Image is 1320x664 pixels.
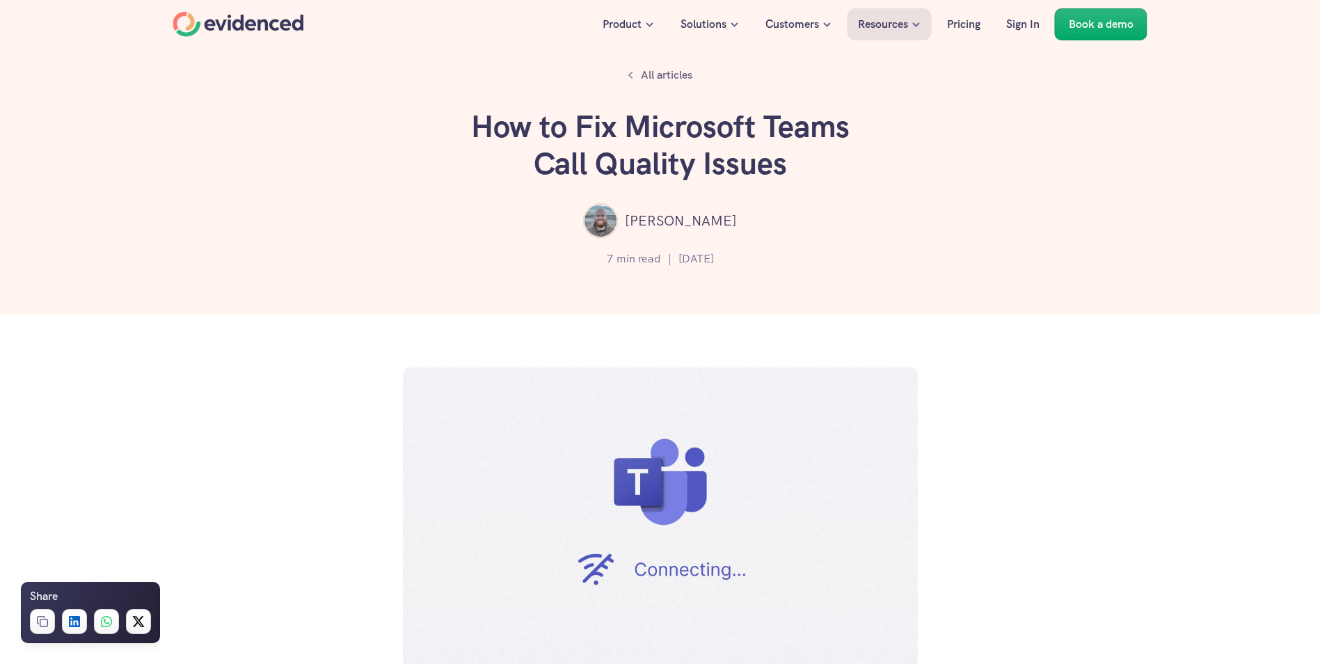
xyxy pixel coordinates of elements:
a: Sign In [996,8,1050,40]
p: All articles [641,66,692,84]
p: 7 [607,250,613,268]
a: Book a demo [1055,8,1147,40]
a: Home [173,12,304,37]
p: [DATE] [678,250,714,268]
a: All articles [620,63,700,88]
p: Pricing [947,15,980,33]
p: min read [617,250,661,268]
p: | [668,250,671,268]
p: Product [603,15,642,33]
p: [PERSON_NAME] [625,210,737,232]
p: Customers [765,15,819,33]
h1: How to Fix Microsoft Teams Call Quality Issues [452,109,869,182]
p: Solutions [681,15,726,33]
p: Book a demo [1069,15,1134,33]
p: Sign In [1006,15,1040,33]
p: Resources [858,15,908,33]
h6: Share [30,587,58,606]
img: "" [583,203,618,238]
a: Pricing [937,8,991,40]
